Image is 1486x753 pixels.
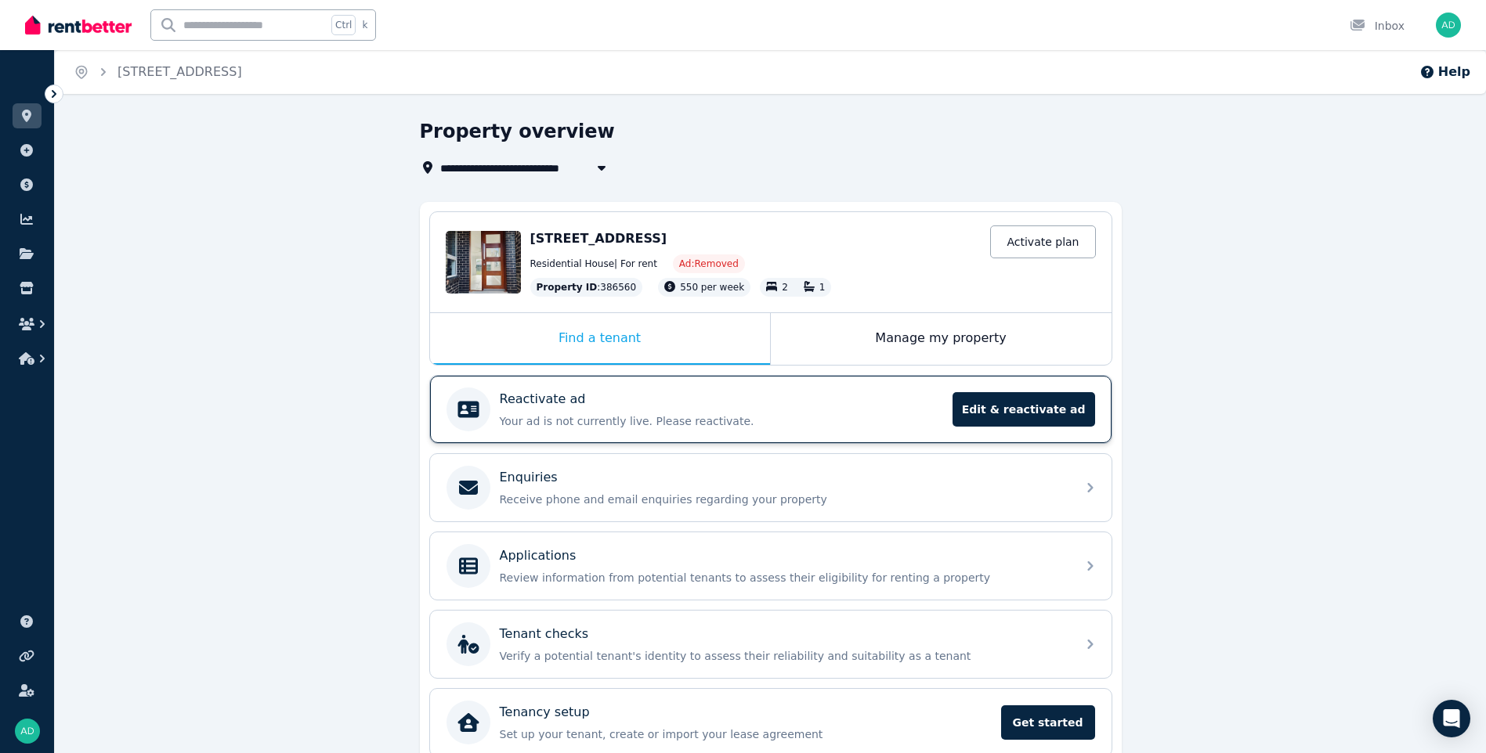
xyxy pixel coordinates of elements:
p: Applications [500,546,577,565]
span: Ad: Removed [679,258,739,270]
span: [STREET_ADDRESS] [530,231,667,246]
img: Ajit DANGAL [15,719,40,744]
img: RentBetter [25,13,132,37]
a: [STREET_ADDRESS] [118,64,242,79]
span: 1 [819,282,826,293]
a: Tenant checksVerify a potential tenant's identity to assess their reliability and suitability as ... [430,611,1112,678]
div: Find a tenant [430,313,770,365]
a: ApplicationsReview information from potential tenants to assess their eligibility for renting a p... [430,532,1112,600]
span: Property ID [537,281,598,294]
span: Edit & reactivate ad [953,392,1095,427]
span: Get started [1001,705,1095,740]
p: Tenant checks [500,625,589,643]
img: Ajit DANGAL [1436,13,1461,38]
span: Residential House | For rent [530,258,657,270]
nav: Breadcrumb [55,50,261,94]
span: 550 per week [680,282,744,293]
span: 2 [782,282,788,293]
div: Open Intercom Messenger [1433,700,1470,737]
button: Help [1419,63,1470,81]
p: Enquiries [500,468,558,487]
a: EnquiriesReceive phone and email enquiries regarding your property [430,454,1112,521]
div: : 386560 [530,278,643,297]
p: Tenancy setup [500,703,590,722]
p: Receive phone and email enquiries regarding your property [500,492,1067,507]
p: Reactivate ad [500,390,586,409]
h1: Property overview [420,119,615,144]
p: Set up your tenant, create or import your lease agreement [500,726,992,742]
a: Activate plan [990,225,1095,258]
div: Manage my property [771,313,1112,365]
p: Verify a potential tenant's identity to assess their reliability and suitability as a tenant [500,648,1067,664]
span: Ctrl [331,15,356,35]
p: Review information from potential tenants to assess their eligibility for renting a property [500,570,1067,585]
a: Reactivate adYour ad is not currently live. Please reactivate.Edit & reactivate ad [430,376,1112,443]
span: k [362,19,367,31]
div: Inbox [1350,18,1405,34]
p: Your ad is not currently live. Please reactivate. [500,413,943,429]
